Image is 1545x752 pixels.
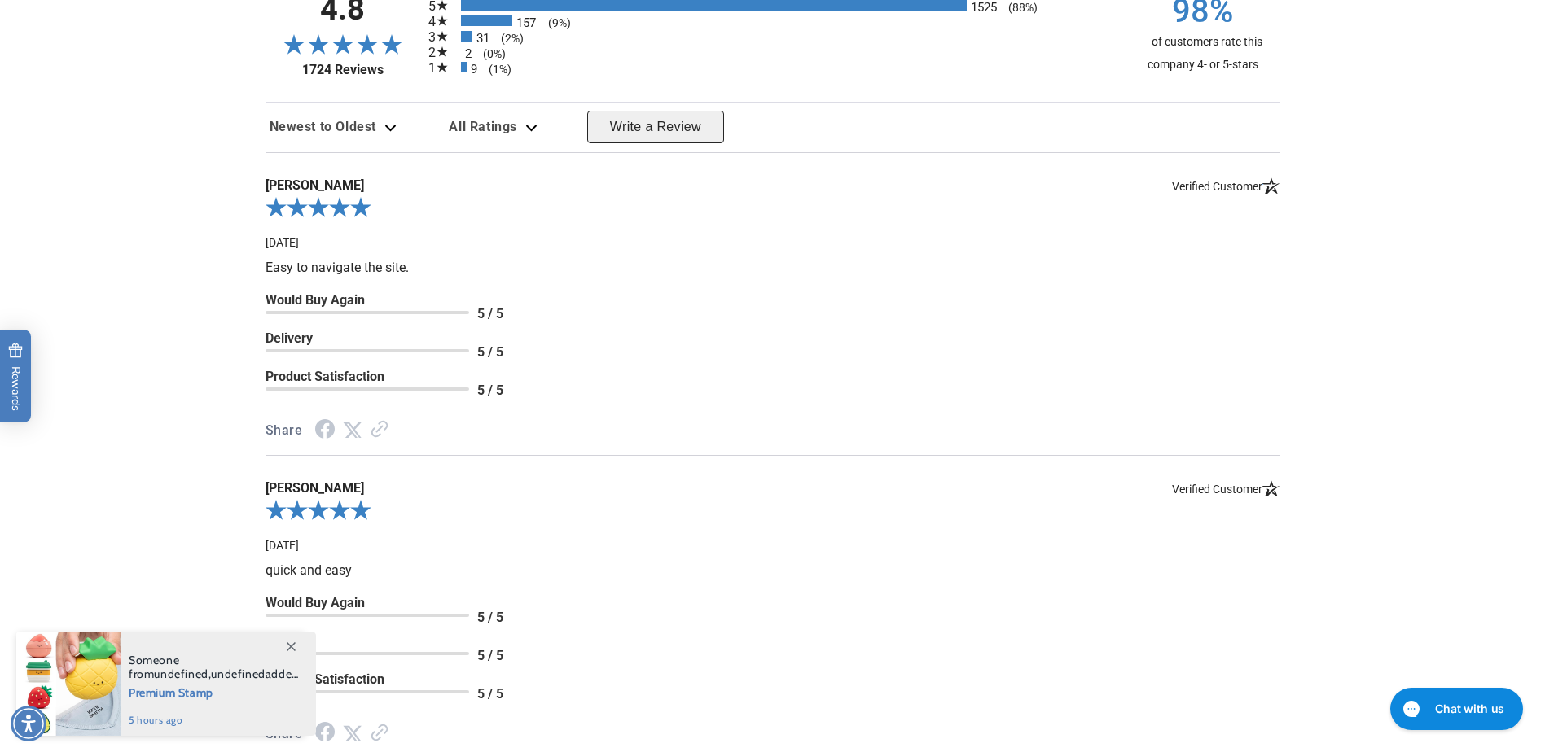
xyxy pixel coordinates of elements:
iframe: Gorgias live chat messenger [1382,682,1529,736]
span: 157 [516,15,536,30]
div: 5 / 5 [477,306,503,322]
a: Twitter Share - open in a new tab [343,726,362,741]
iframe: Sign Up via Text for Offers [13,622,206,671]
span: 9 [471,62,477,77]
a: Facebook Share - open in a new tab [315,423,335,439]
span: undefined [211,667,265,681]
li: 157 4-star reviews, 9% of total reviews [428,15,1117,26]
span: Date [266,539,299,552]
span: Share [266,419,303,443]
span: Verified Customer [1172,480,1280,496]
div: 5 / 5 [477,344,503,361]
p: quick and easy [266,562,1280,579]
span: (88%) [1000,1,1038,14]
li: 31 3-star reviews, 2% of total reviews [428,31,1117,42]
div: Review filter options. Current filter is all ratings. Available options: All Ratings, 5 Star Revi... [445,111,542,143]
span: 5 hours ago [129,713,299,728]
li: 9 1-star reviews, 1% of total reviews [428,62,1117,72]
span: Product Satisfaction [266,369,1280,385]
span: Someone from , added this product to their cart. [129,654,299,681]
a: 1724 Reviews - open in a new tab [266,62,420,77]
span: 3 [428,29,450,45]
li: 2 2-star reviews, 0% of total reviews [428,46,1117,57]
span: [PERSON_NAME] [266,480,1280,496]
span: (9%) [540,16,571,29]
span: Rewards [8,343,24,411]
span: Newest to Oldest [270,119,377,134]
span: Premium Stamp [129,681,299,702]
div: 5 / 5 [477,383,503,399]
span: 1 [428,60,450,76]
div: Accessibility Menu [11,706,46,741]
span: (1%) [481,63,511,76]
span: undefined [154,667,208,681]
span: 4.8-star overall rating [266,34,420,54]
span: 2 [465,46,472,61]
a: Link to review on the Shopper Approved Certificate. Opens in a new tab [371,422,388,438]
span: of customers rate this company 4- or 5-stars [1148,35,1262,72]
span: Verified Customer [1172,177,1280,194]
a: Facebook Share - open in a new tab [315,726,335,741]
span: (2%) [493,32,524,45]
span: All Ratings [449,119,517,134]
span: Delivery [266,330,1280,347]
span: Would Buy Again [266,292,1280,308]
div: 5 / 5 [477,610,503,626]
div: 5.0-star overall rating [266,194,1280,226]
button: Write a Review [587,111,724,143]
span: Would Buy Again [266,595,1280,611]
span: 4 [428,14,450,29]
p: Easy to navigate the site. [266,259,1280,276]
div: 5 / 5 [477,648,503,664]
span: Product Satisfaction [266,671,1280,688]
span: (0%) [475,47,506,60]
span: Date [266,236,299,249]
span: [PERSON_NAME] [266,177,1280,194]
a: Link to review on the Shopper Approved Certificate. Opens in a new tab [371,726,388,741]
span: Delivery [266,633,1280,649]
div: 5.0-star overall rating [266,496,1280,529]
span: 31 [476,31,489,46]
div: 5 / 5 [477,686,503,702]
a: Twitter Share - open in a new tab [343,422,362,438]
div: Review sort options. Currently selected: Newest to Oldest. Dropdown expanded. Available options: ... [266,111,401,143]
span: 2 [428,45,450,60]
